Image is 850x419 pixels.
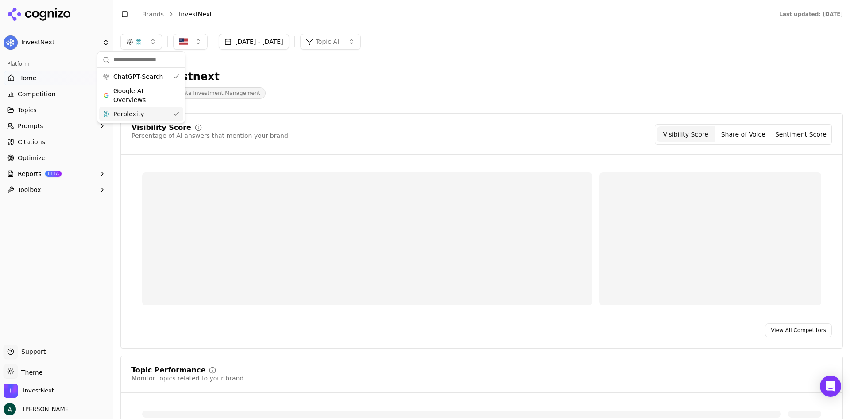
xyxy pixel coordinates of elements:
span: Real Estate Investment Management [156,87,266,99]
img: Andrew Berg [4,403,16,415]
div: Percentage of AI answers that mention your brand [131,131,288,140]
span: Competition [18,90,56,98]
a: Brands [142,11,164,18]
span: Topics [18,106,37,114]
img: InvestNext [4,35,18,50]
span: Toolbox [18,185,41,194]
span: Topic: All [316,37,341,46]
span: Reports [18,169,42,178]
button: Open user button [4,403,71,415]
span: Theme [18,369,42,376]
button: Visibility Score [657,126,715,142]
div: Visibility Score [131,124,191,131]
span: Citations [18,137,45,146]
div: Platform [4,57,109,71]
button: Open organization switcher [4,384,54,398]
button: Competition [4,87,109,101]
a: View All Competitors [765,323,832,337]
span: InvestNext [23,387,54,395]
span: Home [18,74,36,82]
span: InvestNext [21,39,99,47]
a: Citations [4,135,109,149]
span: ChatGPT-Search [113,72,163,81]
button: Sentiment Score [772,126,830,142]
div: Last updated: [DATE] [779,11,843,18]
button: Topics [4,103,109,117]
div: Topic Performance [131,367,205,374]
span: Support [18,347,46,356]
button: [DATE] - [DATE] [219,34,289,50]
img: United States [179,37,188,46]
div: Monitor topics related to your brand [131,374,243,383]
span: Prompts [18,121,43,130]
nav: breadcrumb [142,10,761,19]
button: Toolbox [4,183,109,197]
span: InvestNext [179,10,212,19]
span: [PERSON_NAME] [19,405,71,413]
a: Home [4,71,109,85]
span: Google AI Overviews [113,86,169,104]
div: Suggestions [97,68,185,123]
button: ReportsBETA [4,167,109,181]
img: InvestNext [4,384,18,398]
div: Open Intercom Messenger [820,376,841,397]
span: BETA [45,171,62,177]
span: Perplexity [113,110,144,118]
button: Share of Voice [715,126,772,142]
button: Prompts [4,119,109,133]
div: Investnext [156,70,266,84]
span: Optimize [18,153,46,162]
a: Optimize [4,151,109,165]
